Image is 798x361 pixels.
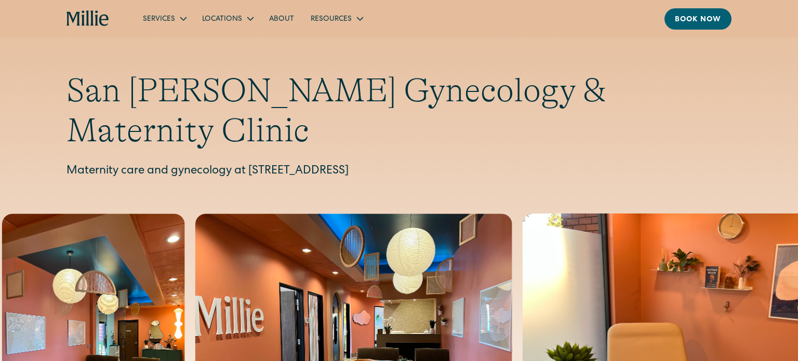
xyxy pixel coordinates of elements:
a: About [261,10,302,27]
a: home [66,10,110,27]
p: Maternity care and gynecology at [STREET_ADDRESS] [66,163,731,180]
div: Resources [311,14,352,25]
div: Locations [194,10,261,27]
div: Services [143,14,175,25]
div: Resources [302,10,370,27]
a: Book now [664,8,731,30]
h1: San [PERSON_NAME] Gynecology & Maternity Clinic [66,71,731,151]
div: Services [135,10,194,27]
div: Locations [202,14,242,25]
div: Book now [675,15,721,25]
